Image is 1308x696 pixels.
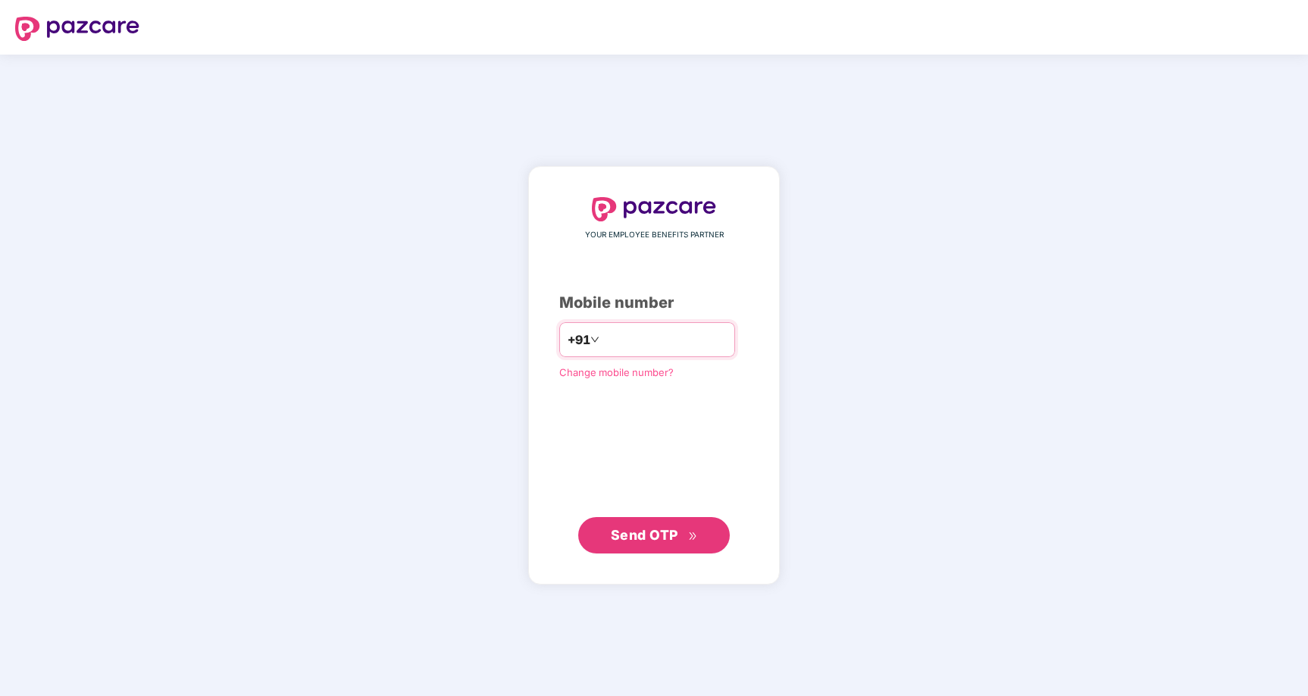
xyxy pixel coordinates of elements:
[568,331,590,350] span: +91
[590,335,599,344] span: down
[559,291,749,315] div: Mobile number
[688,531,698,541] span: double-right
[592,197,716,221] img: logo
[585,229,724,241] span: YOUR EMPLOYEE BENEFITS PARTNER
[611,527,678,543] span: Send OTP
[559,366,674,378] a: Change mobile number?
[15,17,139,41] img: logo
[578,517,730,553] button: Send OTPdouble-right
